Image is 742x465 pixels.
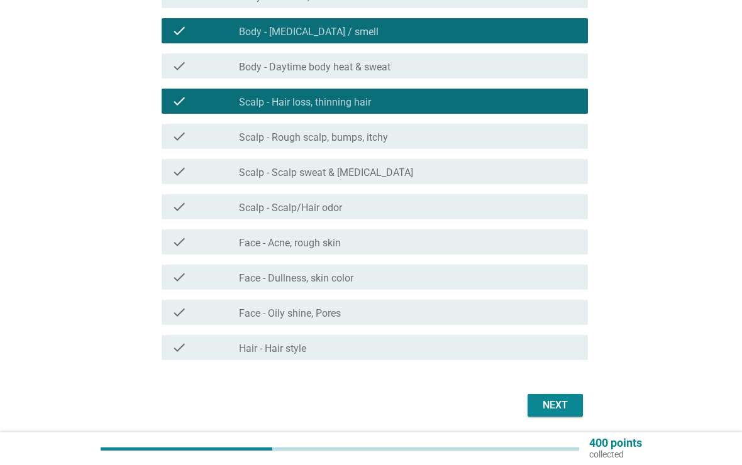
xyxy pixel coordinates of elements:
[239,202,342,214] label: Scalp - Scalp/Hair odor
[239,61,390,74] label: Body - Daytime body heat & sweat
[239,26,379,38] label: Body - [MEDICAL_DATA] / smell
[172,23,187,38] i: check
[239,131,388,144] label: Scalp - Rough scalp, bumps, itchy
[172,199,187,214] i: check
[172,129,187,144] i: check
[239,272,353,285] label: Face - Dullness, skin color
[172,94,187,109] i: check
[528,394,583,417] button: Next
[239,96,371,109] label: Scalp - Hair loss, thinning hair
[172,164,187,179] i: check
[172,340,187,355] i: check
[589,437,642,449] p: 400 points
[538,398,573,413] div: Next
[172,270,187,285] i: check
[239,342,306,355] label: Hair - Hair style
[239,237,341,249] label: Face - Acne, rough skin
[239,167,413,179] label: Scalp - Scalp sweat & [MEDICAL_DATA]
[172,58,187,74] i: check
[239,307,341,320] label: Face - Oily shine, Pores
[172,234,187,249] i: check
[172,305,187,320] i: check
[589,449,642,460] p: collected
